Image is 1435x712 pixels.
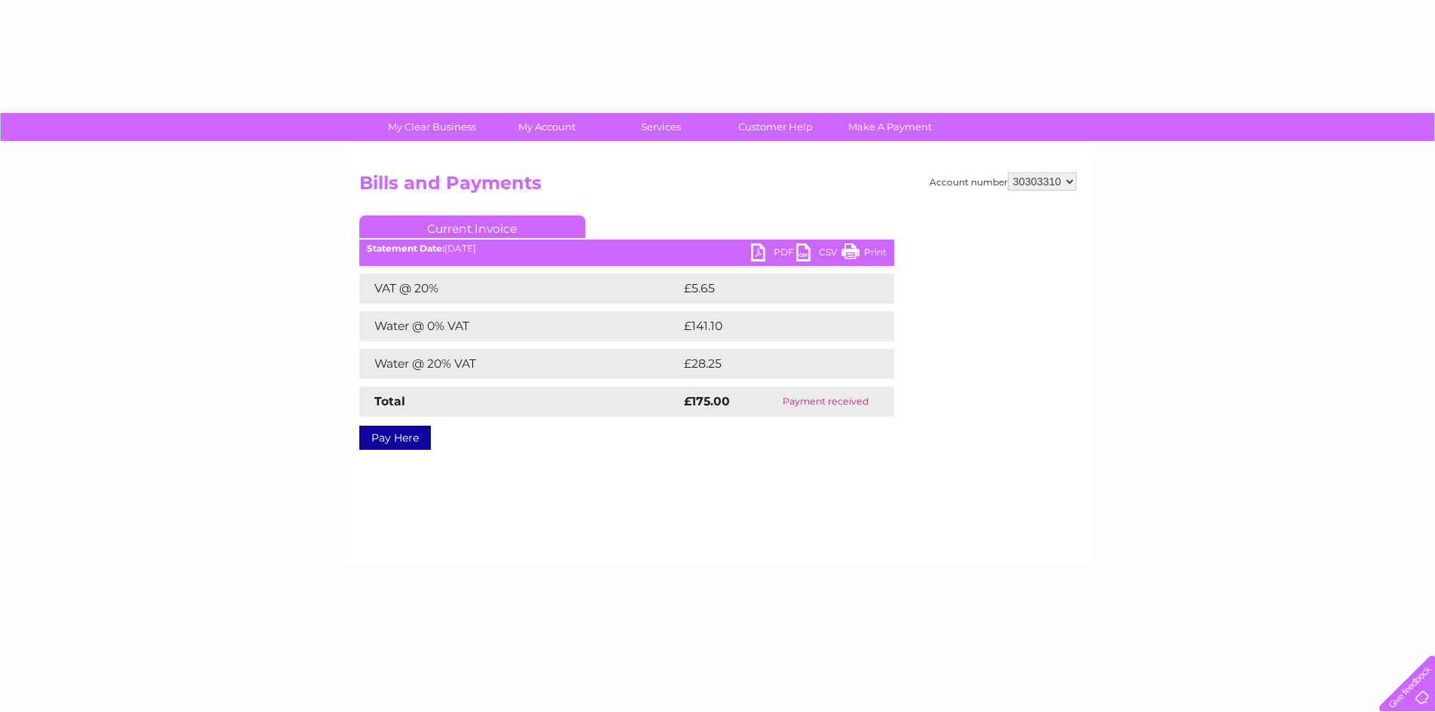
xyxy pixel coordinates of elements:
[374,394,405,408] strong: Total
[359,215,585,238] a: Current Invoice
[359,426,431,450] a: Pay Here
[367,243,444,254] b: Statement Date:
[359,243,894,254] div: [DATE]
[713,113,838,141] a: Customer Help
[359,273,680,304] td: VAT @ 20%
[359,311,680,341] td: Water @ 0% VAT
[758,387,894,417] td: Payment received
[680,311,864,341] td: £141.10
[359,349,680,379] td: Water @ 20% VAT
[841,243,887,265] a: Print
[359,173,1076,201] h2: Bills and Payments
[484,113,609,141] a: My Account
[751,243,796,265] a: PDF
[930,173,1076,191] div: Account number
[370,113,494,141] a: My Clear Business
[599,113,723,141] a: Services
[680,349,863,379] td: £28.25
[684,394,730,408] strong: £175.00
[828,113,952,141] a: Make A Payment
[796,243,841,265] a: CSV
[680,273,859,304] td: £5.65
